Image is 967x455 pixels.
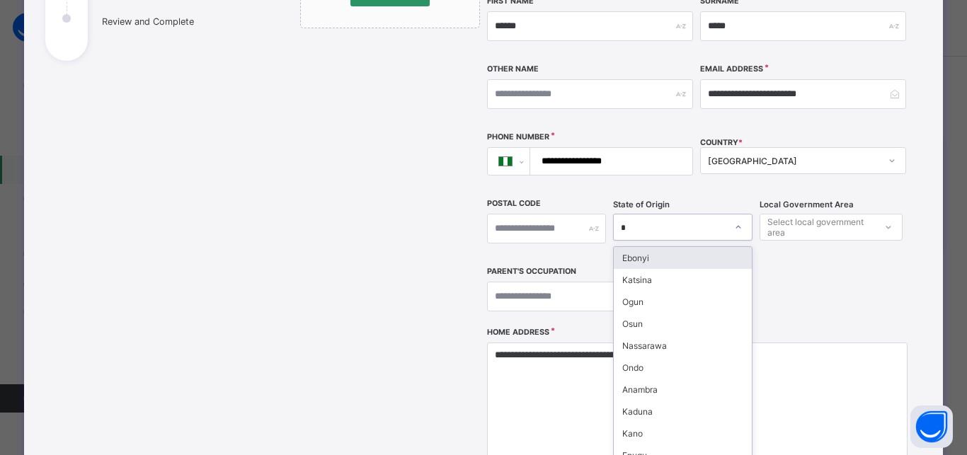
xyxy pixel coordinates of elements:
div: [GEOGRAPHIC_DATA] [708,156,880,166]
label: Phone Number [487,132,549,142]
button: Open asap [910,405,953,448]
div: Kano [614,422,752,444]
div: Ogun [614,291,752,313]
div: Osun [614,313,752,335]
label: Other Name [487,64,539,74]
label: Email Address [700,64,763,74]
label: Postal Code [487,199,541,208]
div: Kaduna [614,401,752,422]
div: Nassarawa [614,335,752,357]
span: COUNTRY [700,138,743,147]
label: Home Address [487,328,549,337]
span: Local Government Area [760,200,854,209]
span: State of Origin [613,200,670,209]
label: Parent's Occupation [487,267,576,276]
div: Anambra [614,379,752,401]
div: Katsina [614,269,752,291]
div: Select local government area [767,214,874,241]
div: Ondo [614,357,752,379]
div: Ebonyi [614,247,752,269]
